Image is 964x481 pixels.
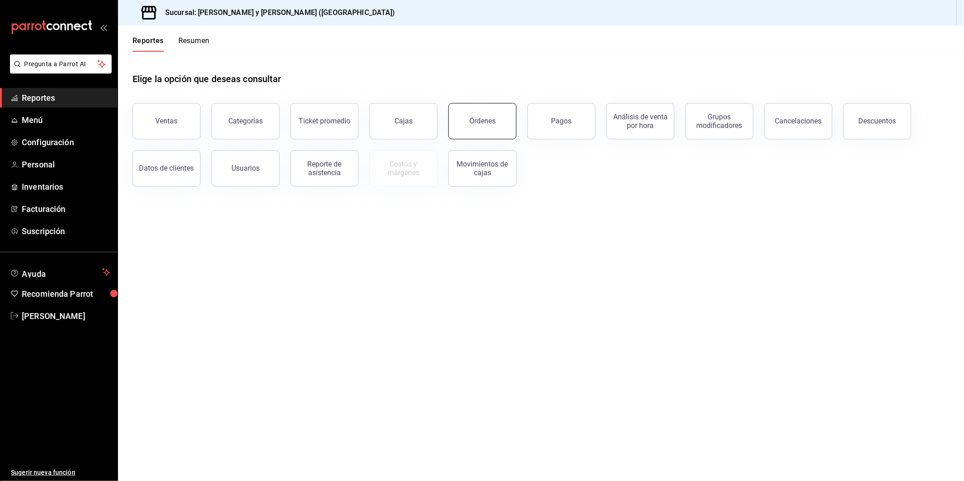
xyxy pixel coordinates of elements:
[775,117,822,125] div: Cancelaciones
[296,160,353,177] div: Reporte de asistencia
[211,103,280,139] button: Categorías
[22,267,98,278] span: Ayuda
[133,72,281,86] h1: Elige la opción que deseas consultar
[22,288,110,300] span: Recomienda Parrot
[22,136,110,148] span: Configuración
[527,103,595,139] button: Pagos
[231,164,260,172] div: Usuarios
[133,103,201,139] button: Ventas
[22,92,110,104] span: Reportes
[859,117,896,125] div: Descuentos
[211,150,280,187] button: Usuarios
[299,117,350,125] div: Ticket promedio
[22,225,110,237] span: Suscripción
[100,24,107,31] button: open_drawer_menu
[22,114,110,126] span: Menú
[156,117,178,125] div: Ventas
[133,36,164,52] button: Reportes
[369,150,438,187] button: Contrata inventarios para ver este reporte
[691,113,748,130] div: Grupos modificadores
[11,468,110,477] span: Sugerir nueva función
[843,103,911,139] button: Descuentos
[290,103,359,139] button: Ticket promedio
[133,150,201,187] button: Datos de clientes
[606,103,674,139] button: Análisis de venta por hora
[158,7,395,18] h3: Sucursal: [PERSON_NAME] y [PERSON_NAME] ([GEOGRAPHIC_DATA])
[685,103,753,139] button: Grupos modificadores
[454,160,511,177] div: Movimientos de cajas
[551,117,572,125] div: Pagos
[178,36,210,52] button: Resumen
[375,160,432,177] div: Costos y márgenes
[133,36,210,52] div: navigation tabs
[139,164,194,172] div: Datos de clientes
[25,59,98,69] span: Pregunta a Parrot AI
[369,103,438,139] button: Cajas
[469,117,496,125] div: Órdenes
[448,103,516,139] button: Órdenes
[764,103,832,139] button: Cancelaciones
[22,181,110,193] span: Inventarios
[22,158,110,171] span: Personal
[22,310,110,322] span: [PERSON_NAME]
[448,150,516,187] button: Movimientos de cajas
[290,150,359,187] button: Reporte de asistencia
[6,66,112,75] a: Pregunta a Parrot AI
[10,54,112,74] button: Pregunta a Parrot AI
[22,203,110,215] span: Facturación
[228,117,263,125] div: Categorías
[612,113,669,130] div: Análisis de venta por hora
[394,117,413,125] div: Cajas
